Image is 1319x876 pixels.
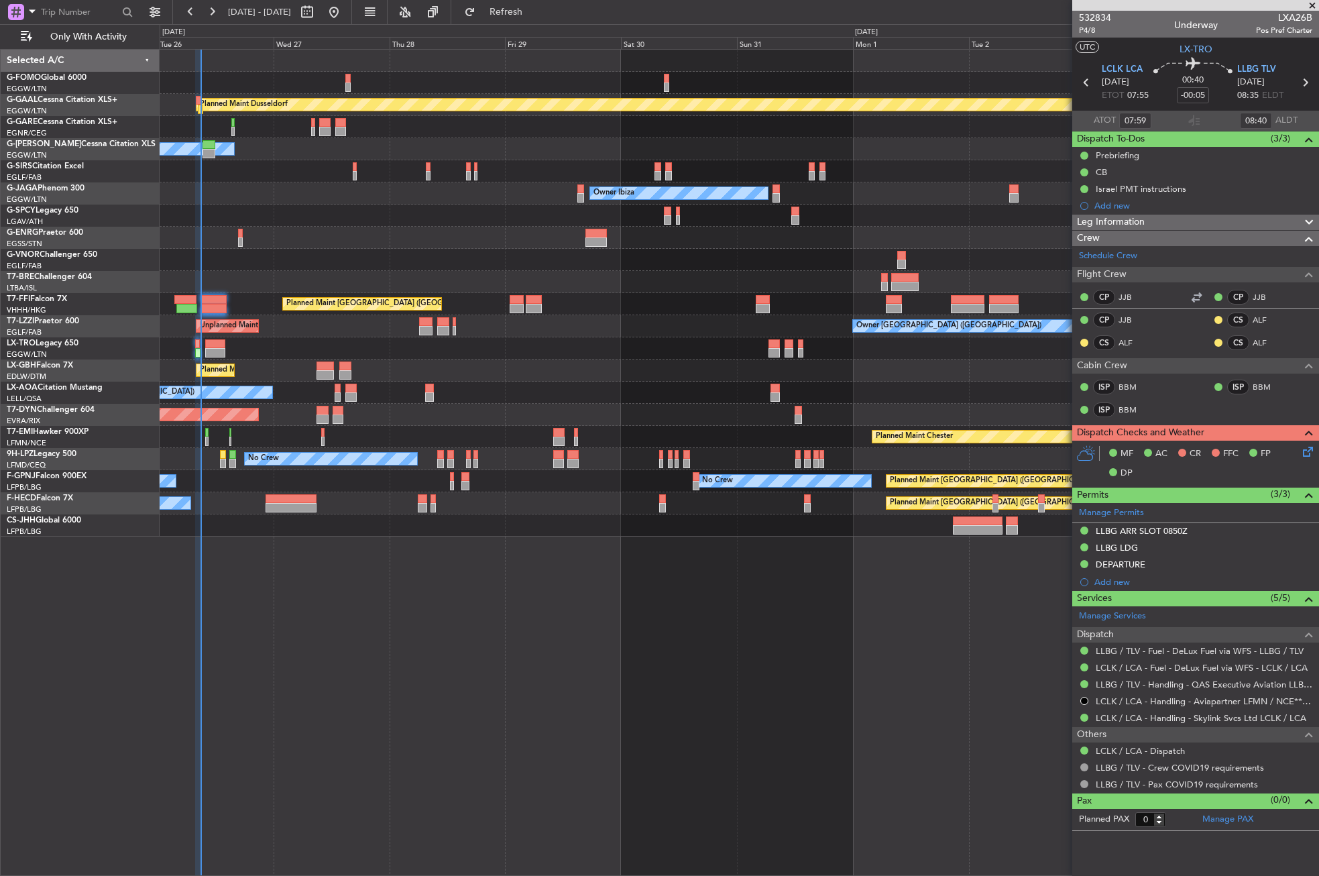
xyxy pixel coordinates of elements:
[1079,25,1111,36] span: P4/8
[1119,404,1149,416] a: BBM
[7,494,36,502] span: F-HECD
[7,96,117,104] a: G-GAALCessna Citation XLS+
[1253,337,1283,349] a: ALF
[7,339,36,347] span: LX-TRO
[7,162,32,170] span: G-SIRS
[1262,89,1283,103] span: ELDT
[1096,762,1264,773] a: LLBG / TLV - Crew COVID19 requirements
[1227,313,1249,327] div: CS
[7,339,78,347] a: LX-TROLegacy 650
[593,183,634,203] div: Owner Ibiza
[1253,314,1283,326] a: ALF
[1093,290,1115,305] div: CP
[1077,488,1108,503] span: Permits
[1096,745,1185,757] a: LCLK / LCA - Dispatch
[1271,487,1290,501] span: (3/3)
[1077,425,1204,441] span: Dispatch Checks and Weather
[274,37,390,49] div: Wed 27
[7,239,42,249] a: EGSS/STN
[7,283,37,293] a: LTBA/ISL
[7,96,38,104] span: G-GAAL
[1182,74,1204,87] span: 00:40
[1096,542,1138,553] div: LLBG LDG
[1096,525,1188,537] div: LLBG ARR SLOT 0850Z
[7,406,95,414] a: T7-DYNChallenger 604
[1237,63,1276,76] span: LLBG TLV
[1077,267,1127,282] span: Flight Crew
[1077,591,1112,606] span: Services
[1077,627,1114,643] span: Dispatch
[1096,712,1306,724] a: LCLK / LCA - Handling - Skylink Svcs Ltd LCLK / LCA
[505,37,621,49] div: Fri 29
[7,394,42,404] a: LELL/QSA
[1077,215,1145,230] span: Leg Information
[35,32,141,42] span: Only With Activity
[1096,166,1107,178] div: CB
[7,438,46,448] a: LFMN/NCE
[7,372,46,382] a: EDLW/DTM
[1271,793,1290,807] span: (0/0)
[7,229,38,237] span: G-ENRG
[7,384,38,392] span: LX-AOA
[1119,291,1149,303] a: JJB
[7,516,36,525] span: CS-JHH
[1093,380,1115,394] div: ISP
[7,460,46,470] a: LFMD/CEQ
[1094,200,1312,211] div: Add new
[890,471,1101,491] div: Planned Maint [GEOGRAPHIC_DATA] ([GEOGRAPHIC_DATA])
[1261,447,1271,461] span: FP
[1077,131,1145,147] span: Dispatch To-Dos
[7,84,47,94] a: EGGW/LTN
[1094,576,1312,588] div: Add new
[890,493,1101,513] div: Planned Maint [GEOGRAPHIC_DATA] ([GEOGRAPHIC_DATA])
[158,37,274,49] div: Tue 26
[1227,335,1249,350] div: CS
[162,27,185,38] div: [DATE]
[1119,314,1149,326] a: JJB
[7,516,81,525] a: CS-JHHGlobal 6000
[1253,291,1283,303] a: JJB
[1093,335,1115,350] div: CS
[1119,337,1149,349] a: ALF
[200,95,288,115] div: Planned Maint Dusseldorf
[7,428,33,436] span: T7-EMI
[7,140,156,148] a: G-[PERSON_NAME]Cessna Citation XLS
[7,140,81,148] span: G-[PERSON_NAME]
[7,118,117,126] a: G-GARECessna Citation XLS+
[1256,25,1312,36] span: Pos Pref Charter
[7,362,73,370] a: LX-GBHFalcon 7X
[7,195,47,205] a: EGGW/LTN
[7,472,87,480] a: F-GPNJFalcon 900EX
[7,416,40,426] a: EVRA/RIX
[7,384,103,392] a: LX-AOACitation Mustang
[1096,662,1308,673] a: LCLK / LCA - Fuel - DeLux Fuel via WFS - LCLK / LCA
[7,295,30,303] span: T7-FFI
[1102,76,1129,89] span: [DATE]
[200,360,349,380] div: Planned Maint Nice ([GEOGRAPHIC_DATA])
[7,450,76,458] a: 9H-LPZLegacy 500
[855,27,878,38] div: [DATE]
[1223,447,1239,461] span: FFC
[1237,76,1265,89] span: [DATE]
[1121,467,1133,480] span: DP
[1077,727,1106,743] span: Others
[7,317,79,325] a: T7-LZZIPraetor 600
[7,251,97,259] a: G-VNORChallenger 650
[7,349,47,360] a: EGGW/LTN
[1096,696,1312,707] a: LCLK / LCA - Handling - Aviapartner LFMN / NCE*****MY HANDLING****
[458,1,538,23] button: Refresh
[1253,381,1283,393] a: BBM
[1096,679,1312,690] a: LLBG / TLV - Handling - QAS Executive Aviation LLBG / TLV
[621,37,737,49] div: Sat 30
[1240,113,1272,129] input: --:--
[7,472,36,480] span: F-GPNJ
[7,229,83,237] a: G-ENRGPraetor 600
[1079,11,1111,25] span: 532834
[1102,89,1124,103] span: ETOT
[7,128,47,138] a: EGNR/CEG
[1077,231,1100,246] span: Crew
[1079,813,1129,826] label: Planned PAX
[1227,380,1249,394] div: ISP
[1077,793,1092,809] span: Pax
[7,482,42,492] a: LFPB/LBG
